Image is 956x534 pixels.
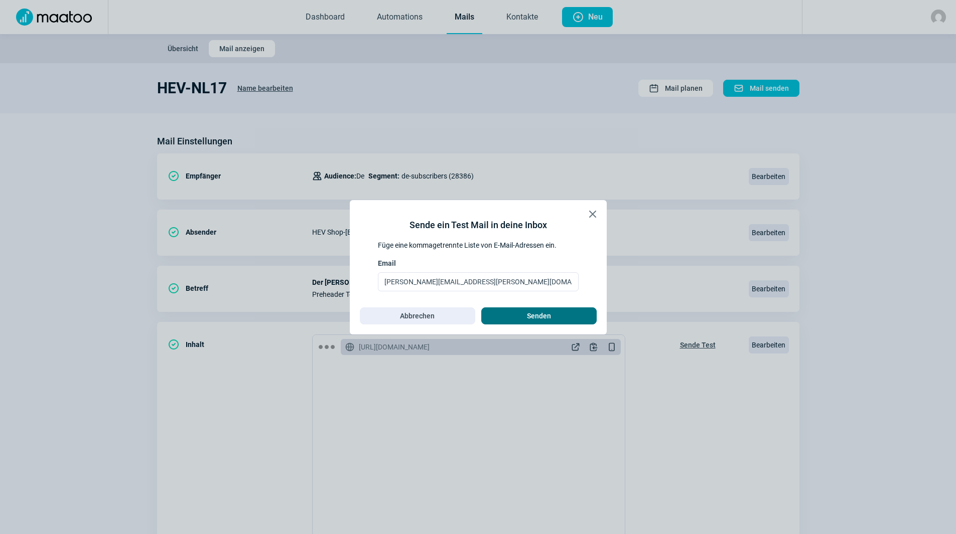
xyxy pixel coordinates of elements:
input: Email [378,272,579,291]
span: Senden [527,308,551,324]
div: Sende ein Test Mail in deine Inbox [409,218,547,232]
button: Senden [481,307,597,324]
button: Abbrechen [360,307,475,324]
div: Füge eine kommagetrennte Liste von E-Mail-Adressen ein. [378,240,579,250]
span: Email [378,258,396,268]
span: Abbrechen [400,308,435,324]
